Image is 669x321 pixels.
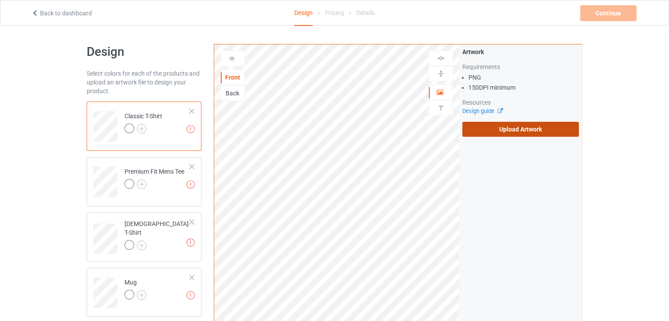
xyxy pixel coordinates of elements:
h1: Design [87,44,201,60]
img: exclamation icon [186,291,195,299]
a: Back to dashboard [31,10,92,17]
img: svg%3E%0A [437,54,445,62]
div: Mug [124,278,146,299]
img: svg+xml;base64,PD94bWwgdmVyc2lvbj0iMS4wIiBlbmNvZGluZz0iVVRGLTgiPz4KPHN2ZyB3aWR0aD0iMjJweCIgaGVpZ2... [137,124,146,134]
label: Upload Artwork [462,122,579,137]
img: svg+xml;base64,PD94bWwgdmVyc2lvbj0iMS4wIiBlbmNvZGluZz0iVVRGLTgiPz4KPHN2ZyB3aWR0aD0iMjJweCIgaGVpZ2... [137,241,146,250]
div: Premium Fit Mens Tee [124,167,184,188]
li: 150 DPI minimum [468,83,579,92]
div: Classic T-Shirt [87,102,201,151]
img: svg+xml;base64,PD94bWwgdmVyc2lvbj0iMS4wIiBlbmNvZGluZz0iVVRGLTgiPz4KPHN2ZyB3aWR0aD0iMjJweCIgaGVpZ2... [137,290,146,300]
div: Requirements [462,62,579,71]
img: exclamation icon [186,180,195,189]
div: Mug [87,268,201,317]
div: Back [221,89,245,98]
img: svg%3E%0A [437,104,445,112]
div: Design [294,0,313,26]
img: exclamation icon [186,125,195,133]
div: Select colors for each of the products and upload an artwork file to design your product. [87,69,201,95]
div: Classic T-Shirt [124,112,162,133]
div: Artwork [462,47,579,56]
a: Design guide [462,108,502,114]
div: Premium Fit Mens Tee [87,157,201,206]
img: svg%3E%0A [437,69,445,78]
img: svg+xml;base64,PD94bWwgdmVyc2lvbj0iMS4wIiBlbmNvZGluZz0iVVRGLTgiPz4KPHN2ZyB3aWR0aD0iMjJweCIgaGVpZ2... [137,179,146,189]
img: exclamation icon [186,238,195,247]
div: [DEMOGRAPHIC_DATA] T-Shirt [87,212,201,262]
div: Front [221,73,245,82]
div: Pricing [325,0,344,25]
li: PNG [468,73,579,82]
div: Details [356,0,375,25]
div: [DEMOGRAPHIC_DATA] T-Shirt [124,219,190,249]
div: Resources [462,98,579,107]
